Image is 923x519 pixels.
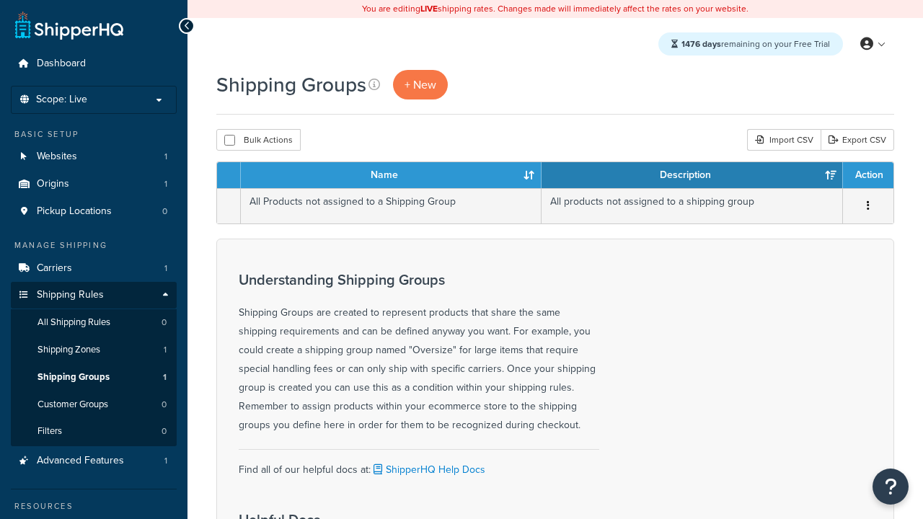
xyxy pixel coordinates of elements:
[241,162,542,188] th: Name: activate to sort column ascending
[542,188,843,223] td: All products not assigned to a shipping group
[164,151,167,163] span: 1
[843,162,893,188] th: Action
[36,94,87,106] span: Scope: Live
[11,418,177,445] a: Filters 0
[11,448,177,474] li: Advanced Features
[11,309,177,336] li: All Shipping Rules
[37,455,124,467] span: Advanced Features
[37,58,86,70] span: Dashboard
[37,344,100,356] span: Shipping Zones
[11,337,177,363] a: Shipping Zones 1
[11,337,177,363] li: Shipping Zones
[37,289,104,301] span: Shipping Rules
[11,128,177,141] div: Basic Setup
[747,129,821,151] div: Import CSV
[542,162,843,188] th: Description: activate to sort column ascending
[11,255,177,282] li: Carriers
[162,316,167,329] span: 0
[11,448,177,474] a: Advanced Features 1
[11,418,177,445] li: Filters
[821,129,894,151] a: Export CSV
[216,71,366,99] h1: Shipping Groups
[11,364,177,391] a: Shipping Groups 1
[11,171,177,198] a: Origins 1
[11,239,177,252] div: Manage Shipping
[162,425,167,438] span: 0
[11,198,177,225] li: Pickup Locations
[164,344,167,356] span: 1
[164,455,167,467] span: 1
[405,76,436,93] span: + New
[241,188,542,223] td: All Products not assigned to a Shipping Group
[164,178,167,190] span: 1
[37,178,69,190] span: Origins
[11,255,177,282] a: Carriers 1
[11,364,177,391] li: Shipping Groups
[681,37,721,50] strong: 1476 days
[11,500,177,513] div: Resources
[162,205,167,218] span: 0
[11,391,177,418] a: Customer Groups 0
[371,462,485,477] a: ShipperHQ Help Docs
[11,282,177,309] a: Shipping Rules
[37,262,72,275] span: Carriers
[11,143,177,170] a: Websites 1
[11,282,177,446] li: Shipping Rules
[658,32,843,56] div: remaining on your Free Trial
[162,399,167,411] span: 0
[37,205,112,218] span: Pickup Locations
[420,2,438,15] b: LIVE
[11,391,177,418] li: Customer Groups
[11,143,177,170] li: Websites
[873,469,909,505] button: Open Resource Center
[163,371,167,383] span: 1
[239,449,599,479] div: Find all of our helpful docs at:
[393,70,448,99] a: + New
[239,272,599,435] div: Shipping Groups are created to represent products that share the same shipping requirements and c...
[164,262,167,275] span: 1
[37,371,110,383] span: Shipping Groups
[216,129,301,151] button: Bulk Actions
[239,272,599,288] h3: Understanding Shipping Groups
[11,309,177,336] a: All Shipping Rules 0
[37,425,62,438] span: Filters
[37,151,77,163] span: Websites
[11,171,177,198] li: Origins
[11,50,177,77] a: Dashboard
[15,11,123,40] a: ShipperHQ Home
[37,316,110,329] span: All Shipping Rules
[11,198,177,225] a: Pickup Locations 0
[37,399,108,411] span: Customer Groups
